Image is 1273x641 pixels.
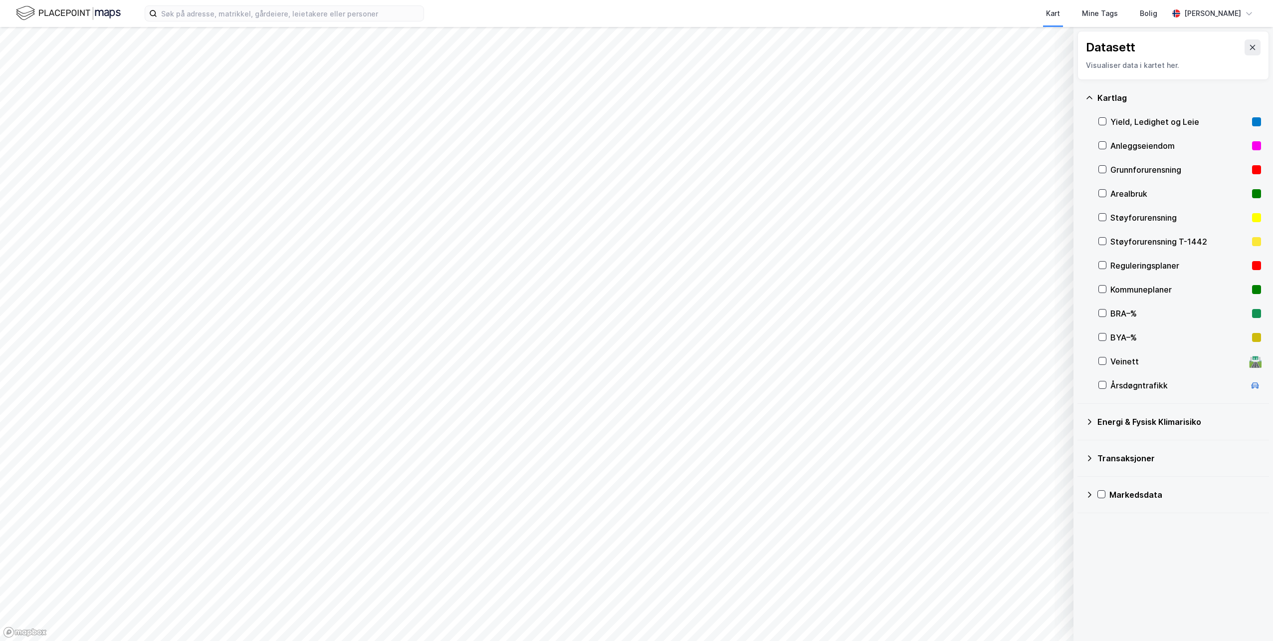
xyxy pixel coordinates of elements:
[16,4,121,22] img: logo.f888ab2527a4732fd821a326f86c7f29.svg
[1223,593,1273,641] div: Kontrollprogram for chat
[1046,7,1060,19] div: Kart
[1110,379,1245,391] div: Årsdøgntrafikk
[1082,7,1118,19] div: Mine Tags
[1110,164,1248,176] div: Grunnforurensning
[1110,284,1248,296] div: Kommuneplaner
[1110,308,1248,320] div: BRA–%
[1110,212,1248,224] div: Støyforurensning
[1110,331,1248,343] div: BYA–%
[1110,260,1248,272] div: Reguleringsplaner
[157,6,424,21] input: Søk på adresse, matrikkel, gårdeiere, leietakere eller personer
[1097,452,1261,464] div: Transaksjoner
[1110,236,1248,248] div: Støyforurensning T-1442
[1140,7,1157,19] div: Bolig
[1110,355,1245,367] div: Veinett
[1110,140,1248,152] div: Anleggseiendom
[1097,92,1261,104] div: Kartlag
[1110,188,1248,200] div: Arealbruk
[1109,489,1261,501] div: Markedsdata
[1184,7,1241,19] div: [PERSON_NAME]
[1097,416,1261,428] div: Energi & Fysisk Klimarisiko
[1086,59,1261,71] div: Visualiser data i kartet her.
[1086,39,1135,55] div: Datasett
[1249,355,1262,368] div: 🛣️
[1223,593,1273,641] iframe: Chat Widget
[3,627,47,638] a: Mapbox homepage
[1110,116,1248,128] div: Yield, Ledighet og Leie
